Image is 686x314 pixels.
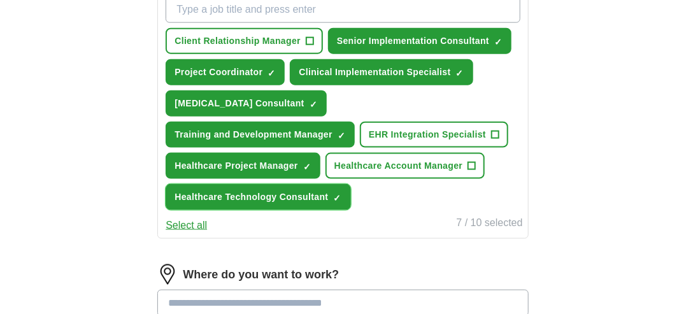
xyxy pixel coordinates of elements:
span: ✓ [338,131,345,141]
label: Where do you want to work? [183,266,339,283]
button: EHR Integration Specialist [360,122,508,148]
button: Healthcare Account Manager [325,153,485,179]
button: Clinical Implementation Specialist✓ [290,59,473,85]
button: Client Relationship Manager [166,28,323,54]
button: Select all [166,218,207,233]
button: Training and Development Manager✓ [166,122,355,148]
button: Senior Implementation Consultant✓ [328,28,511,54]
span: Healthcare Project Manager [175,159,298,173]
span: Clinical Implementation Specialist [299,66,450,79]
span: ✓ [310,99,317,110]
img: location.png [157,264,178,285]
span: Training and Development Manager [175,128,332,141]
span: Healthcare Account Manager [334,159,463,173]
span: Project Coordinator [175,66,262,79]
span: [MEDICAL_DATA] Consultant [175,97,304,110]
span: Senior Implementation Consultant [337,34,489,48]
div: 7 / 10 selected [457,215,523,233]
span: EHR Integration Specialist [369,128,486,141]
button: Project Coordinator✓ [166,59,285,85]
span: Healthcare Technology Consultant [175,190,328,204]
span: ✓ [334,193,341,203]
button: Healthcare Technology Consultant✓ [166,184,350,210]
span: ✓ [303,162,311,172]
span: Client Relationship Manager [175,34,301,48]
span: ✓ [268,68,275,78]
span: ✓ [456,68,464,78]
span: ✓ [494,37,502,47]
button: Healthcare Project Manager✓ [166,153,320,179]
button: [MEDICAL_DATA] Consultant✓ [166,90,326,117]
